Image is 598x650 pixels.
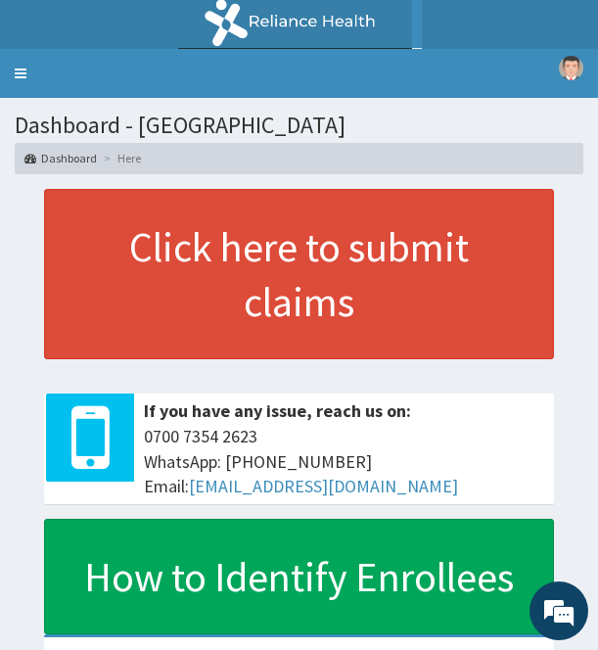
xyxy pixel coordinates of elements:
[24,150,97,166] a: Dashboard
[44,519,554,634] a: How to Identify Enrollees
[99,150,141,166] li: Here
[144,424,544,499] span: 0700 7354 2623 WhatsApp: [PHONE_NUMBER] Email:
[44,189,554,359] a: Click here to submit claims
[15,113,583,138] h1: Dashboard - [GEOGRAPHIC_DATA]
[559,56,583,80] img: User Image
[189,475,458,497] a: [EMAIL_ADDRESS][DOMAIN_NAME]
[144,399,411,422] b: If you have any issue, reach us on:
